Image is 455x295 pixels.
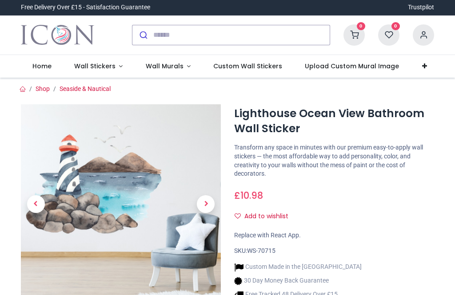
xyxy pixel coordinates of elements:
[74,62,116,71] span: Wall Stickers
[36,85,50,92] a: Shop
[21,134,51,274] a: Previous
[408,3,434,12] a: Trustpilot
[391,22,400,31] sup: 0
[305,62,399,71] span: Upload Custom Mural Image
[234,276,362,286] li: 30 Day Money Back Guarantee
[234,231,434,240] div: Replace with React App.
[21,3,150,12] div: Free Delivery Over £15 - Satisfaction Guarantee
[234,143,434,178] p: Transform any space in minutes with our premium easy-to-apply wall stickers — the most affordable...
[132,25,153,45] button: Submit
[378,31,399,38] a: 0
[234,209,296,224] button: Add to wishlistAdd to wishlist
[357,22,365,31] sup: 0
[21,23,94,47] a: Logo of Icon Wall Stickers
[247,247,275,254] span: WS-70715
[213,62,282,71] span: Custom Wall Stickers
[234,263,362,272] li: Custom Made in the [GEOGRAPHIC_DATA]
[146,62,184,71] span: Wall Murals
[134,55,202,78] a: Wall Murals
[234,189,263,202] span: £
[343,31,365,38] a: 0
[240,189,263,202] span: 10.98
[234,106,434,137] h1: Lighthouse Ocean View Bathroom Wall Sticker
[197,195,215,213] span: Next
[63,55,134,78] a: Wall Stickers
[27,195,45,213] span: Previous
[21,23,94,47] img: Icon Wall Stickers
[32,62,52,71] span: Home
[235,213,241,219] i: Add to wishlist
[191,134,221,274] a: Next
[234,247,434,256] div: SKU:
[60,85,111,92] a: Seaside & Nautical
